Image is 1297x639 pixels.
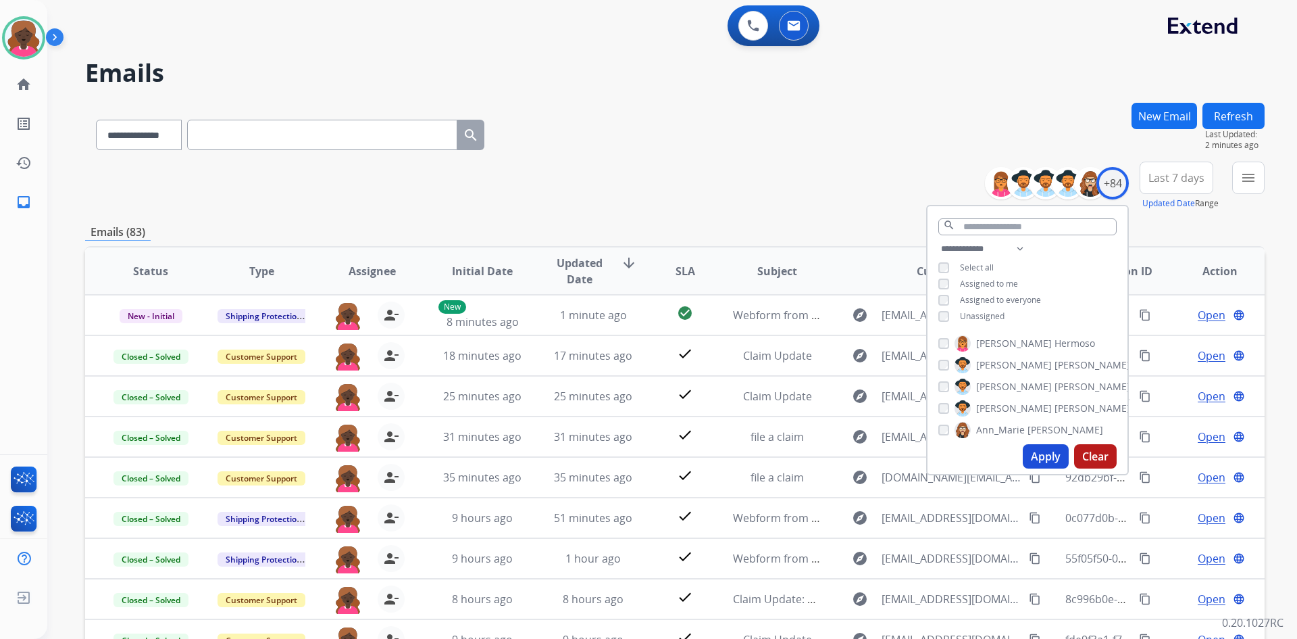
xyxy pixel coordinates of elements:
[733,551,1039,566] span: Webform from [EMAIL_ADDRESS][DOMAIN_NAME] on [DATE]
[383,348,399,364] mat-icon: person_remove
[383,469,399,486] mat-icon: person_remove
[1240,170,1256,186] mat-icon: menu
[1029,552,1041,565] mat-icon: content_copy
[16,194,32,210] mat-icon: inbox
[733,592,930,607] span: Claim Update: Parts ordered for repair
[1233,390,1245,402] mat-icon: language
[1233,471,1245,483] mat-icon: language
[1065,470,1268,485] span: 92db29bf-b70e-4d0a-b6e8-fcf8140c8956
[443,389,522,404] span: 25 minutes ago
[113,471,188,486] span: Closed – Solved
[1029,471,1041,483] mat-icon: content_copy
[113,593,188,607] span: Closed – Solved
[1198,510,1225,526] span: Open
[882,307,1021,323] span: [EMAIL_ADDRESS][DOMAIN_NAME]
[383,388,399,404] mat-icon: person_remove
[334,464,361,492] img: agent-avatar
[1233,350,1245,362] mat-icon: language
[1198,550,1225,567] span: Open
[565,551,621,566] span: 1 hour ago
[133,263,168,279] span: Status
[960,310,1004,322] span: Unassigned
[218,552,310,567] span: Shipping Protection
[218,471,305,486] span: Customer Support
[443,429,522,444] span: 31 minutes ago
[563,592,624,607] span: 8 hours ago
[677,386,693,402] mat-icon: check
[1142,197,1219,209] span: Range
[218,350,305,364] span: Customer Support
[882,429,1021,445] span: [EMAIL_ADDRESS][DOMAIN_NAME]
[1074,444,1117,469] button: Clear
[113,512,188,526] span: Closed – Solved
[16,116,32,132] mat-icon: list_alt
[917,263,969,279] span: Customer
[976,402,1052,415] span: [PERSON_NAME]
[16,76,32,93] mat-icon: home
[1142,198,1195,209] button: Updated Date
[733,308,1039,323] span: Webform from [EMAIL_ADDRESS][DOMAIN_NAME] on [DATE]
[882,469,1021,486] span: [DOMAIN_NAME][EMAIL_ADDRESS][DOMAIN_NAME]
[334,545,361,573] img: agent-avatar
[452,511,513,525] span: 9 hours ago
[1198,388,1225,404] span: Open
[1205,129,1265,140] span: Last Updated:
[976,358,1052,372] span: [PERSON_NAME]
[1139,593,1151,605] mat-icon: content_copy
[733,511,1039,525] span: Webform from [EMAIL_ADDRESS][DOMAIN_NAME] on [DATE]
[677,508,693,524] mat-icon: check
[1065,551,1263,566] span: 55f05f50-03d3-4274-9449-8f4aaa724af0
[976,337,1052,350] span: [PERSON_NAME]
[549,255,611,287] span: Updated Date
[334,383,361,411] img: agent-avatar
[383,510,399,526] mat-icon: person_remove
[218,512,310,526] span: Shipping Protection
[743,348,812,363] span: Claim Update
[676,263,695,279] span: SLA
[218,431,305,445] span: Customer Support
[757,263,797,279] span: Subject
[554,348,632,363] span: 17 minutes ago
[447,314,519,329] span: 8 minutes ago
[560,308,627,323] span: 1 minute ago
[852,348,868,364] mat-icon: explore
[1054,337,1095,350] span: Hermoso
[852,550,868,567] mat-icon: explore
[882,388,1021,404] span: [EMAIL_ADDRESS][DOMAIN_NAME]
[882,348,1021,364] span: [EMAIL_ADDRESS][DOMAIN_NAME]
[120,309,182,323] span: New - Initial
[334,586,361,614] img: agent-avatar
[1198,591,1225,607] span: Open
[1139,350,1151,362] mat-icon: content_copy
[16,155,32,171] mat-icon: history
[383,307,399,323] mat-icon: person_remove
[463,127,479,143] mat-icon: search
[443,470,522,485] span: 35 minutes ago
[218,593,305,607] span: Customer Support
[113,390,188,404] span: Closed – Solved
[1139,309,1151,321] mat-icon: content_copy
[751,470,804,485] span: file a claim
[554,511,632,525] span: 51 minutes ago
[1202,103,1265,129] button: Refresh
[452,551,513,566] span: 9 hours ago
[960,262,994,273] span: Select all
[349,263,396,279] span: Assignee
[1154,247,1265,295] th: Action
[1054,380,1130,394] span: [PERSON_NAME]
[1029,512,1041,524] mat-icon: content_copy
[5,19,43,57] img: avatar
[1023,444,1069,469] button: Apply
[554,429,632,444] span: 31 minutes ago
[1233,512,1245,524] mat-icon: language
[677,548,693,565] mat-icon: check
[960,294,1041,306] span: Assigned to everyone
[852,388,868,404] mat-icon: explore
[1139,431,1151,443] mat-icon: content_copy
[113,431,188,445] span: Closed – Solved
[621,255,637,271] mat-icon: arrow_downward
[334,504,361,533] img: agent-avatar
[1139,471,1151,483] mat-icon: content_copy
[1233,309,1245,321] mat-icon: language
[218,390,305,404] span: Customer Support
